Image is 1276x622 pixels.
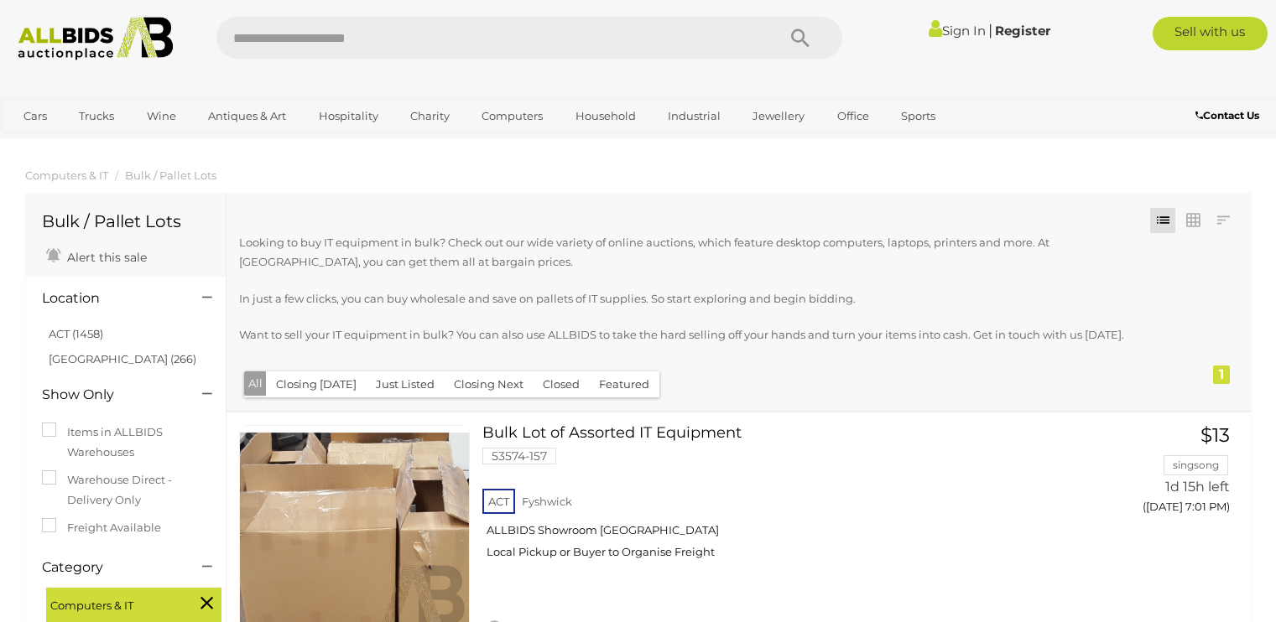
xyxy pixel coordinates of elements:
[1200,423,1230,447] span: $13
[244,371,267,396] button: All
[68,102,125,130] a: Trucks
[42,243,151,268] a: Alert this sale
[1213,365,1230,384] div: 1
[995,23,1050,39] a: Register
[890,102,946,130] a: Sports
[42,518,161,537] label: Freight Available
[136,102,187,130] a: Wine
[565,102,647,130] a: Household
[25,168,108,182] a: Computers & IT
[13,102,58,130] a: Cars
[1153,17,1268,50] a: Sell with us
[399,102,461,130] a: Charity
[1093,425,1235,523] a: $13 singsong 1d 15h left ([DATE] 7:01 PM)
[589,371,659,397] button: Featured
[657,102,732,130] a: Industrial
[42,470,209,510] label: Warehouse Direct - Delivery Only
[9,17,182,60] img: Allbids.com.au
[239,325,1143,345] p: Want to sell your IT equipment in bulk? You can also use ALLBIDS to take the hard selling off you...
[49,352,196,365] a: [GEOGRAPHIC_DATA] (266)
[13,130,154,158] a: [GEOGRAPHIC_DATA]
[826,102,880,130] a: Office
[125,168,216,182] a: Bulk / Pallet Lots
[471,102,554,130] a: Computers
[1195,106,1263,125] a: Contact Us
[444,371,534,397] button: Closing Next
[495,425,1067,572] a: Bulk Lot of Assorted IT Equipment 53574-157 ACT Fyshwick ALLBIDS Showroom [GEOGRAPHIC_DATA] Local...
[533,371,590,397] button: Closed
[758,17,842,59] button: Search
[42,387,177,402] h4: Show Only
[929,23,986,39] a: Sign In
[239,233,1143,272] p: Looking to buy IT equipment in bulk? Check out our wide variety of online auctions, which feature...
[988,21,992,39] span: |
[308,102,389,130] a: Hospitality
[42,212,209,231] h1: Bulk / Pallet Lots
[742,102,815,130] a: Jewellery
[50,592,176,615] span: Computers & IT
[63,250,147,265] span: Alert this sale
[239,289,1143,308] p: In just a few clicks, you can buy wholesale and save on pallets of IT supplies. So start explorin...
[197,102,297,130] a: Antiques & Art
[42,422,209,462] label: Items in ALLBIDS Warehouses
[42,560,177,575] h4: Category
[366,371,445,397] button: Just Listed
[266,371,367,397] button: Closing [DATE]
[49,327,103,340] a: ACT (1458)
[42,291,177,306] h4: Location
[1195,109,1259,122] b: Contact Us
